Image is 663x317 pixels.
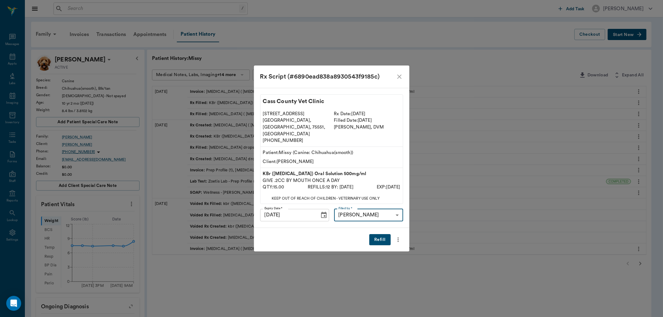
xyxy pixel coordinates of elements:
button: Refill [369,234,390,246]
p: QTY: 15.00 [263,184,284,191]
p: Patient: Missy (Canine: Chihuahua(smooth)) [263,149,400,156]
label: Expiry Date * [265,206,283,211]
p: EXP: [DATE] [377,184,400,191]
p: [PERSON_NAME] , DVM [334,124,400,131]
p: KEEP OUT OF REACH OF CHILDREN - VETERINARY USE ONLY [260,193,391,204]
p: Filled Date: [DATE] [334,117,400,124]
input: MM/DD/YYYY [260,209,315,221]
p: Cass County Vet Clinic [260,95,403,108]
p: KBr ([MEDICAL_DATA]) Oral Solution 500mg/ml [263,170,400,177]
label: Filled by * [338,206,352,211]
p: [GEOGRAPHIC_DATA], [GEOGRAPHIC_DATA], 75551, [GEOGRAPHIC_DATA] [263,117,329,137]
p: REFILLS: 12 BY: [DATE] [308,184,353,191]
p: Rx Date: [DATE] [334,111,400,117]
p: [PHONE_NUMBER] [263,137,329,144]
p: Client: [PERSON_NAME] [263,158,400,165]
button: Choose date, selected date is Jul 3, 2026 [318,209,330,221]
p: [STREET_ADDRESS] [263,111,329,117]
button: close [396,73,403,80]
p: GIVE .2CC BY MOUTH ONCE A DAY [263,177,400,184]
div: Rx Script (#6890ead838a8930543f9185c) [260,72,396,82]
button: more [393,234,403,245]
div: [PERSON_NAME] [334,209,403,221]
div: Open Intercom Messenger [6,296,21,311]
